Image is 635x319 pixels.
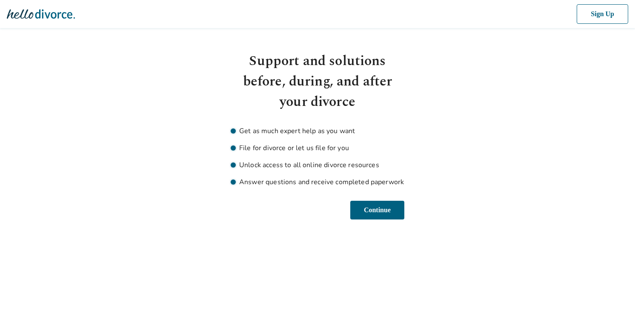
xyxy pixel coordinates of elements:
[349,201,404,219] button: Continue
[231,143,404,153] li: File for divorce or let us file for you
[231,51,404,112] h1: Support and solutions before, during, and after your divorce
[231,177,404,187] li: Answer questions and receive completed paperwork
[7,6,75,23] img: Hello Divorce Logo
[231,126,404,136] li: Get as much expert help as you want
[231,160,404,170] li: Unlock access to all online divorce resources
[575,4,628,24] button: Sign Up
